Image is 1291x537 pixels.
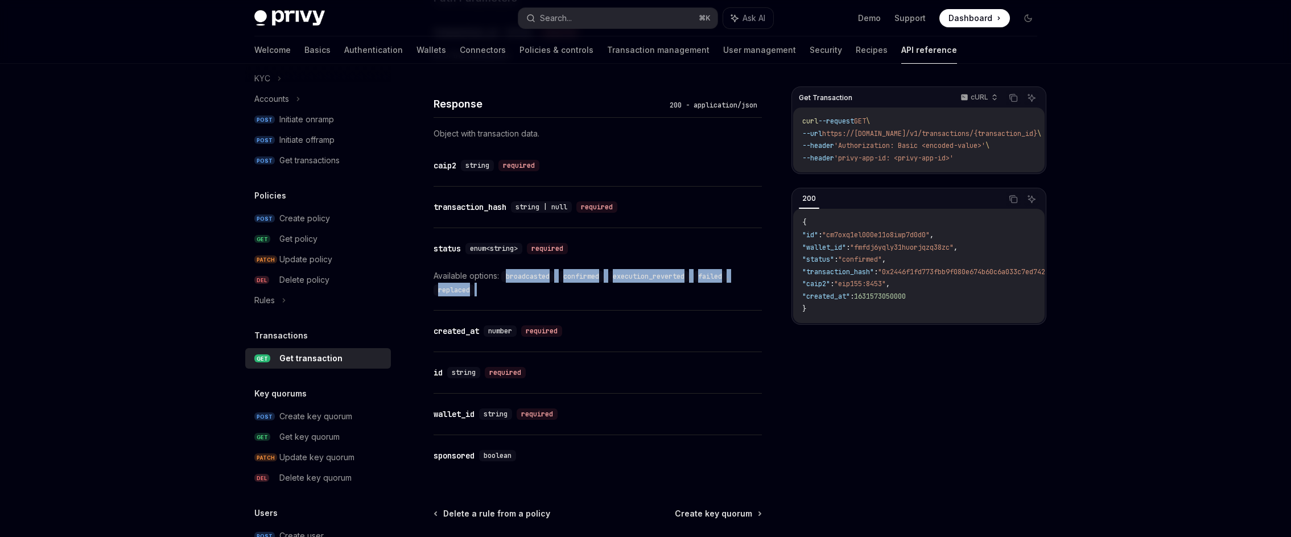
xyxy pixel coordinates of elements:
span: GET [254,235,270,243]
div: Get transaction [279,352,343,365]
div: required [576,201,617,213]
span: "status" [802,255,834,264]
code: replaced [434,284,475,296]
a: API reference [901,36,957,64]
a: POSTGet transactions [245,150,391,171]
span: "cm7oxq1el000e11o8iwp7d0d0" [822,230,930,239]
span: "confirmed" [838,255,882,264]
div: Accounts [254,92,289,106]
a: POSTCreate policy [245,208,391,229]
span: , [882,255,886,264]
span: "transaction_hash" [802,267,874,276]
div: , [501,269,559,283]
div: 200 [799,192,819,205]
span: number [488,327,512,336]
span: Dashboard [948,13,992,24]
h5: Users [254,506,278,520]
div: created_at [434,325,479,337]
a: Transaction management [607,36,710,64]
div: required [517,408,558,420]
span: POST [254,156,275,165]
p: cURL [971,93,988,102]
span: } [802,304,806,313]
span: Ask AI [743,13,765,24]
span: POST [254,136,275,144]
div: Create policy [279,212,330,225]
div: status [434,243,461,254]
a: Demo [858,13,881,24]
span: POST [254,214,275,223]
div: Initiate onramp [279,113,334,126]
span: string | null [515,203,567,212]
span: : [818,230,822,239]
h5: Key quorums [254,387,307,400]
span: enum<string> [470,244,518,253]
span: --url [802,129,822,138]
div: Initiate offramp [279,133,335,147]
a: GETGet transaction [245,348,391,369]
div: required [485,367,526,378]
code: failed [694,271,727,282]
span: 'privy-app-id: <privy-app-id>' [834,154,954,163]
span: , [954,243,958,252]
span: --header [802,154,834,163]
span: "created_at" [802,292,850,301]
a: PATCHUpdate policy [245,249,391,270]
button: cURL [954,88,1003,108]
span: : [850,292,854,301]
span: Delete a rule from a policy [443,508,550,519]
a: Wallets [416,36,446,64]
a: POSTInitiate onramp [245,109,391,130]
span: --header [802,141,834,150]
p: Object with transaction data. [434,127,762,141]
a: PATCHUpdate key quorum [245,447,391,468]
span: , [930,230,934,239]
span: GET [254,433,270,441]
div: Get transactions [279,154,340,167]
span: : [874,267,878,276]
a: POSTInitiate offramp [245,130,391,150]
span: string [484,410,508,419]
div: wallet_id [434,408,475,420]
span: POST [254,115,275,124]
span: PATCH [254,453,277,462]
button: Ask AI [723,8,773,28]
a: Dashboard [939,9,1010,27]
a: Basics [304,36,331,64]
span: string [452,368,476,377]
span: GET [854,117,866,126]
div: Update policy [279,253,332,266]
div: Search... [540,11,572,25]
span: : [846,243,850,252]
span: 1631573050000 [854,292,906,301]
div: Rules [254,294,275,307]
div: Delete policy [279,273,329,287]
div: caip2 [434,160,456,171]
code: execution_reverted [608,271,689,282]
span: "caip2" [802,279,830,288]
span: , [886,279,890,288]
span: "wallet_id" [802,243,846,252]
div: Available options: [434,269,762,296]
span: \ [866,117,870,126]
button: Ask AI [1024,90,1039,105]
div: , [559,269,608,283]
div: Create key quorum [279,410,352,423]
div: Get policy [279,232,317,246]
button: Copy the contents from the code block [1006,90,1021,105]
span: PATCH [254,255,277,264]
span: "id" [802,230,818,239]
div: required [521,325,562,337]
span: boolean [484,451,512,460]
code: confirmed [559,271,604,282]
span: : [830,279,834,288]
span: Create key quorum [675,508,752,519]
button: Copy the contents from the code block [1006,192,1021,206]
span: Get Transaction [799,93,852,102]
a: Recipes [856,36,888,64]
span: GET [254,354,270,363]
a: GETGet policy [245,229,391,249]
div: Get key quorum [279,430,340,444]
div: transaction_hash [434,201,506,213]
button: Ask AI [1024,192,1039,206]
